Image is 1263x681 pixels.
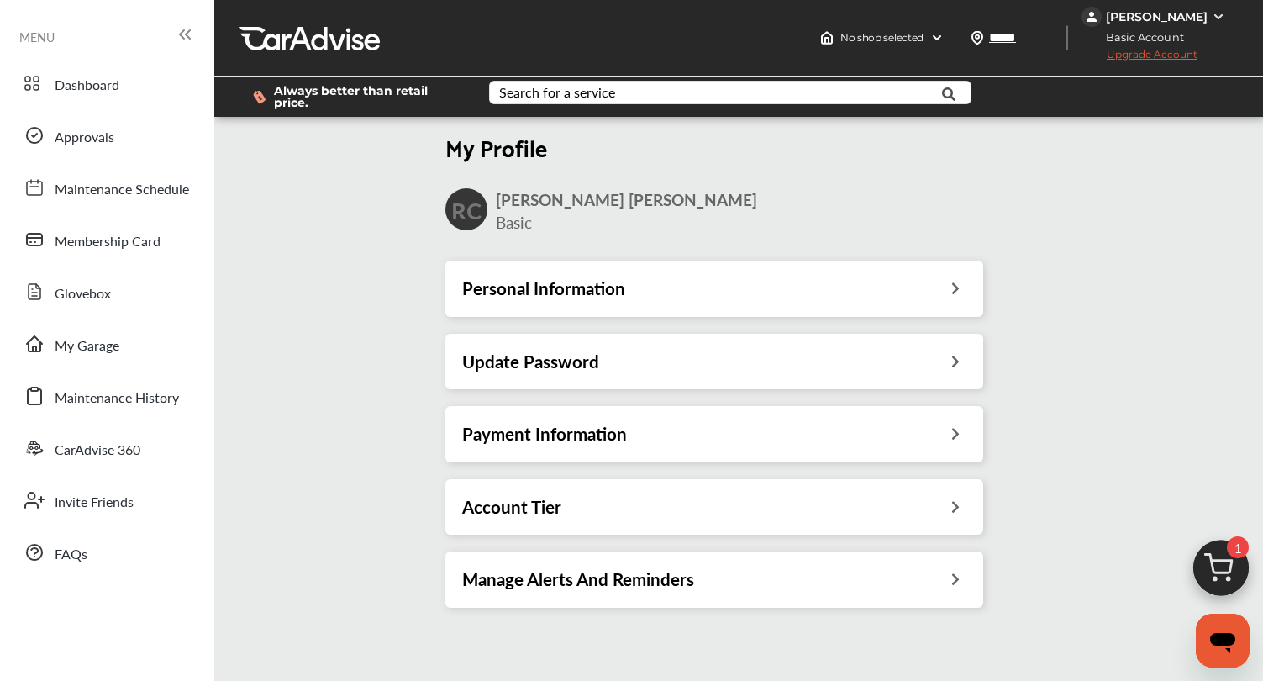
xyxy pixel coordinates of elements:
span: My Garage [55,335,119,357]
img: location_vector.a44bc228.svg [971,31,984,45]
a: Dashboard [15,61,197,105]
img: WGsFRI8htEPBVLJbROoPRyZpYNWhNONpIPPETTm6eUC0GeLEiAAAAAElFTkSuQmCC [1212,10,1225,24]
span: Invite Friends [55,492,134,514]
img: cart_icon.3d0951e8.svg [1181,532,1261,613]
a: Maintenance Schedule [15,166,197,209]
span: Dashboard [55,75,119,97]
a: Membership Card [15,218,197,261]
span: Approvals [55,127,114,149]
a: Invite Friends [15,478,197,522]
span: No shop selected [840,31,924,45]
h3: Payment Information [462,423,627,445]
span: CarAdvise 360 [55,440,140,462]
span: Basic Account [1083,29,1197,46]
span: Glovebox [55,283,111,305]
a: FAQs [15,531,197,574]
a: My Garage [15,322,197,366]
span: Upgrade Account [1081,48,1197,69]
a: CarAdvise 360 [15,426,197,470]
a: Maintenance History [15,374,197,418]
a: Glovebox [15,270,197,314]
span: FAQs [55,544,87,566]
h2: RC [451,195,482,224]
span: Membership Card [55,231,161,253]
span: Always better than retail price. [274,85,462,108]
div: Search for a service [499,86,615,99]
h3: Personal Information [462,277,625,299]
h3: Manage Alerts And Reminders [462,568,694,590]
span: Maintenance Schedule [55,179,189,201]
div: [PERSON_NAME] [1106,9,1208,24]
h3: Account Tier [462,496,561,518]
img: dollor_label_vector.a70140d1.svg [253,90,266,104]
span: Basic [496,211,532,234]
span: MENU [19,30,55,44]
a: Approvals [15,113,197,157]
span: [PERSON_NAME] [PERSON_NAME] [496,188,757,211]
img: header-home-logo.8d720a4f.svg [820,31,834,45]
h3: Update Password [462,351,599,372]
img: header-down-arrow.9dd2ce7d.svg [930,31,944,45]
span: 1 [1227,536,1249,558]
img: header-divider.bc55588e.svg [1066,25,1068,50]
h2: My Profile [445,132,983,161]
img: jVpblrzwTbfkPYzPPzSLxeg0AAAAASUVORK5CYII= [1081,7,1102,27]
span: Maintenance History [55,388,179,409]
iframe: Button to launch messaging window [1196,614,1250,668]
